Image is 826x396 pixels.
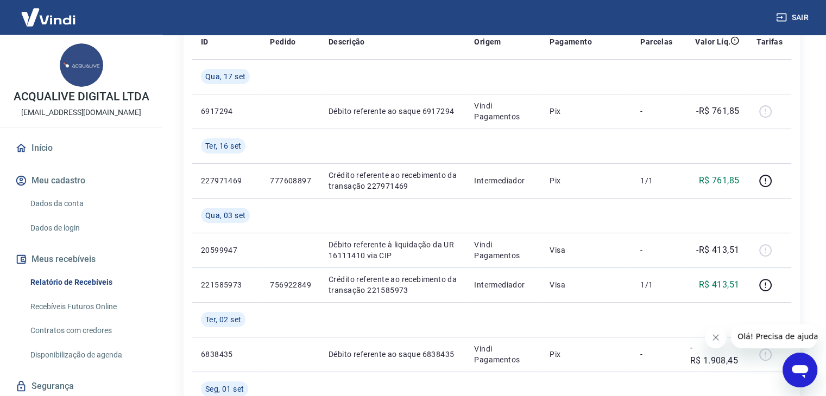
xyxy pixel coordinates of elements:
p: Pagamento [550,36,592,47]
p: 1/1 [640,279,672,290]
p: Pedido [270,36,295,47]
p: Pix [550,106,623,117]
img: 9dc15a04-1f43-44b4-908f-5ef10f61b969.jpeg [60,43,103,87]
p: Pix [550,349,623,360]
span: Seg, 01 set [205,384,244,394]
p: -R$ 1.908,45 [690,341,740,367]
p: - [640,245,672,256]
p: 777608897 [270,175,311,186]
iframe: Botão para abrir a janela de mensagens [783,353,817,387]
p: Vindi Pagamentos [474,239,532,261]
p: -R$ 413,51 [696,244,739,257]
p: ACQUALIVE DIGITAL LTDA [14,91,149,103]
p: Crédito referente ao recebimento da transação 227971469 [329,170,457,191]
iframe: Fechar mensagem [705,327,727,348]
p: Tarifas [756,36,783,47]
iframe: Mensagem da empresa [731,324,817,348]
a: Dados da conta [26,193,149,215]
a: Disponibilização de agenda [26,344,149,366]
p: 20599947 [201,245,253,256]
p: Intermediador [474,279,532,290]
p: 6838435 [201,349,253,360]
p: Origem [474,36,501,47]
p: Débito referente ao saque 6838435 [329,349,457,360]
p: - [640,106,672,117]
p: Pix [550,175,623,186]
span: Qua, 17 set [205,71,245,82]
p: Descrição [329,36,365,47]
p: 227971469 [201,175,253,186]
p: Débito referente ao saque 6917294 [329,106,457,117]
p: Vindi Pagamentos [474,100,532,122]
p: Valor Líq. [695,36,730,47]
span: Ter, 02 set [205,314,241,325]
button: Sair [774,8,813,28]
p: 1/1 [640,175,672,186]
span: Olá! Precisa de ajuda? [7,8,91,16]
span: Qua, 03 set [205,210,245,221]
p: 6917294 [201,106,253,117]
span: Ter, 16 set [205,140,241,151]
p: R$ 761,85 [699,174,740,187]
p: - [640,349,672,360]
a: Dados de login [26,217,149,239]
p: 221585973 [201,279,253,290]
p: Intermediador [474,175,532,186]
a: Contratos com credores [26,320,149,342]
p: -R$ 761,85 [696,105,739,118]
p: R$ 413,51 [699,278,740,291]
button: Meus recebíveis [13,247,149,271]
p: Visa [550,245,623,256]
p: Débito referente à liquidação da UR 16111410 via CIP [329,239,457,261]
p: Crédito referente ao recebimento da transação 221585973 [329,274,457,296]
a: Recebíveis Futuros Online [26,296,149,318]
p: Parcelas [640,36,672,47]
p: [EMAIL_ADDRESS][DOMAIN_NAME] [21,107,141,118]
p: Visa [550,279,623,290]
p: ID [201,36,209,47]
img: Vindi [13,1,84,34]
p: 756922849 [270,279,311,290]
a: Relatório de Recebíveis [26,271,149,293]
button: Meu cadastro [13,169,149,193]
p: Vindi Pagamentos [474,343,532,365]
a: Início [13,136,149,160]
